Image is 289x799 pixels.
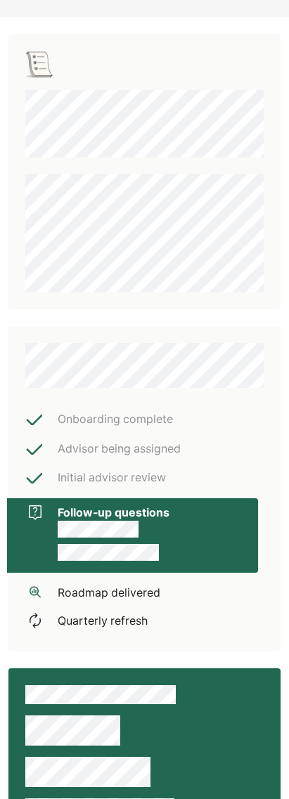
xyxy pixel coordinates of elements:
[58,612,148,629] div: Quarterly refresh
[58,504,240,567] div: Follow-up questions
[58,410,173,429] div: Onboarding complete
[58,469,166,487] div: Initial advisor review
[58,584,160,601] div: Roadmap delivered
[58,440,181,458] div: Advisor being assigned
